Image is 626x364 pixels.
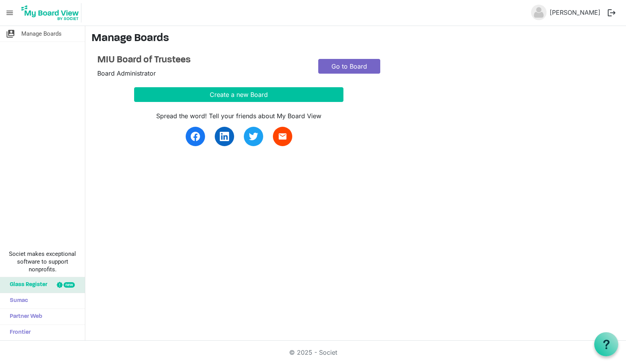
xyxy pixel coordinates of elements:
[21,26,62,41] span: Manage Boards
[6,325,31,340] span: Frontier
[547,5,604,20] a: [PERSON_NAME]
[273,127,292,146] a: email
[134,87,343,102] button: Create a new Board
[249,132,258,141] img: twitter.svg
[6,26,15,41] span: switch_account
[289,348,337,356] a: © 2025 - Societ
[318,59,380,74] a: Go to Board
[3,250,81,273] span: Societ makes exceptional software to support nonprofits.
[604,5,620,21] button: logout
[278,132,287,141] span: email
[6,309,42,324] span: Partner Web
[2,5,17,20] span: menu
[19,3,85,22] a: My Board View Logo
[97,69,156,77] span: Board Administrator
[531,5,547,20] img: no-profile-picture.svg
[97,55,307,66] a: MIU Board of Trustees
[6,293,28,309] span: Sumac
[91,32,620,45] h3: Manage Boards
[19,3,81,22] img: My Board View Logo
[220,132,229,141] img: linkedin.svg
[191,132,200,141] img: facebook.svg
[6,277,47,293] span: Glass Register
[134,111,343,121] div: Spread the word! Tell your friends about My Board View
[64,282,75,288] div: new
